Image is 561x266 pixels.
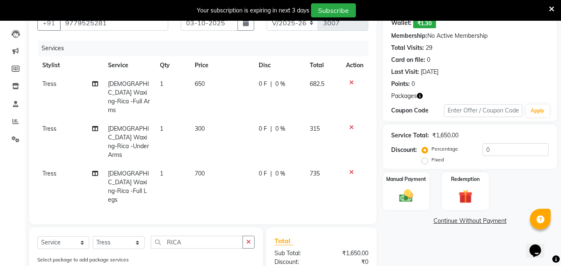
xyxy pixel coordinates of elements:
span: ₹1.30 [413,19,436,28]
iframe: chat widget [526,233,553,258]
span: Tress [42,80,56,88]
th: Price [190,56,254,75]
span: 315 [310,125,320,132]
div: Last Visit: [391,68,419,76]
span: | [270,169,272,178]
th: Total [305,56,341,75]
span: 0 F [259,80,267,88]
span: 1 [160,80,163,88]
label: Fixed [431,156,444,164]
input: Search or Scan [151,236,243,249]
span: 0 F [259,169,267,178]
span: [DEMOGRAPHIC_DATA] Waxing-Rica -Full Legs [108,170,149,203]
button: Subscribe [311,3,356,17]
label: Select package to add package services [37,256,129,264]
th: Service [103,56,155,75]
span: Total [274,237,294,245]
div: ₹1,650.00 [321,249,375,258]
span: 300 [195,125,205,132]
span: Tress [42,125,56,132]
th: Action [341,56,368,75]
span: 682.5 [310,80,324,88]
div: Coupon Code [391,106,443,115]
div: Service Total: [391,131,429,140]
div: 29 [426,44,432,52]
a: Continue Without Payment [385,217,555,225]
span: 735 [310,170,320,177]
input: Search by Name/Mobile/Email/Code [60,15,168,31]
button: Apply [526,105,549,117]
img: _cash.svg [395,188,417,204]
span: 700 [195,170,205,177]
span: 1 [160,170,163,177]
th: Stylist [37,56,103,75]
div: Sub Total: [268,249,321,258]
div: Card on file: [391,56,425,64]
span: | [270,80,272,88]
span: 1 [160,125,163,132]
div: 0 [412,80,415,88]
label: Redemption [451,176,480,183]
img: _gift.svg [454,188,477,205]
span: Tress [42,170,56,177]
input: Enter Offer / Coupon Code [444,104,522,117]
span: 0 % [275,124,285,133]
th: Qty [155,56,190,75]
div: Points: [391,80,410,88]
button: +91 [37,15,61,31]
div: Total Visits: [391,44,424,52]
div: Your subscription is expiring in next 3 days [197,6,309,15]
span: [DEMOGRAPHIC_DATA] Waxing-Rica -Full Arms [108,80,150,114]
span: 650 [195,80,205,88]
span: 0 % [275,80,285,88]
div: Wallet: [391,19,412,28]
div: Discount: [391,146,417,154]
div: Services [38,41,375,56]
div: No Active Membership [391,32,549,40]
div: 0 [427,56,430,64]
span: 0 % [275,169,285,178]
label: Percentage [431,145,458,153]
span: | [270,124,272,133]
span: 0 F [259,124,267,133]
div: [DATE] [421,68,439,76]
span: [DEMOGRAPHIC_DATA] Waxing-Rica -Under Arms [108,125,149,159]
span: Packages [391,92,417,100]
div: Membership: [391,32,427,40]
label: Manual Payment [386,176,426,183]
div: ₹1,650.00 [432,131,458,140]
th: Disc [254,56,305,75]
